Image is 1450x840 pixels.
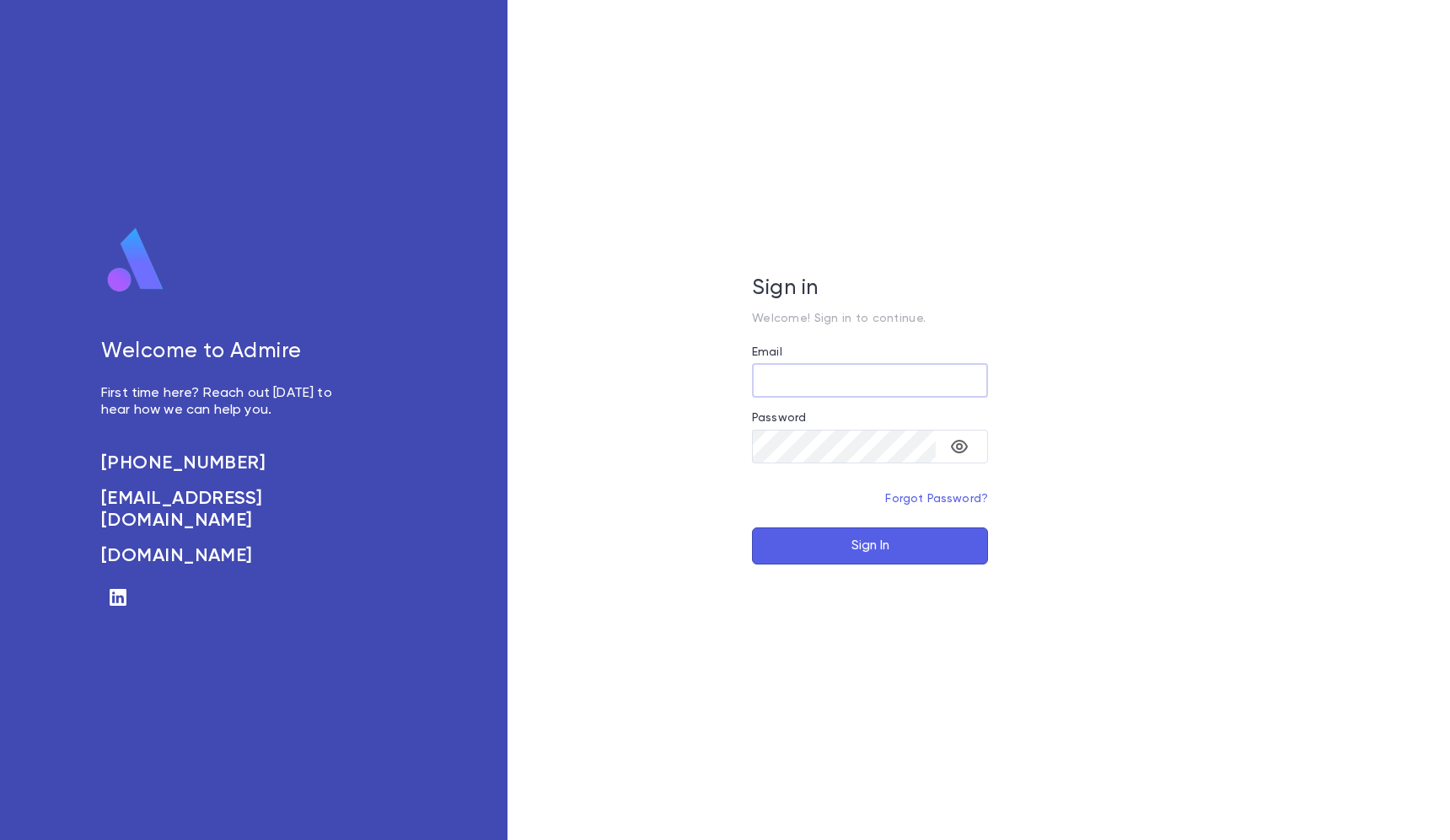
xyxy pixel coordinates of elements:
h5: Welcome to Admire [101,340,351,365]
label: Email [752,345,782,359]
p: Welcome! Sign in to continue. [752,312,988,325]
a: [EMAIL_ADDRESS][DOMAIN_NAME] [101,488,351,532]
h5: Sign in [752,276,988,302]
button: toggle password visibility [943,430,976,463]
button: Sign In [752,527,988,564]
a: [DOMAIN_NAME] [101,545,351,567]
p: First time here? Reach out [DATE] to hear how we can help you. [101,385,351,419]
a: Forgot Password? [885,493,988,505]
label: Password [752,411,806,425]
a: [PHONE_NUMBER] [101,452,351,474]
img: logo [101,227,170,294]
